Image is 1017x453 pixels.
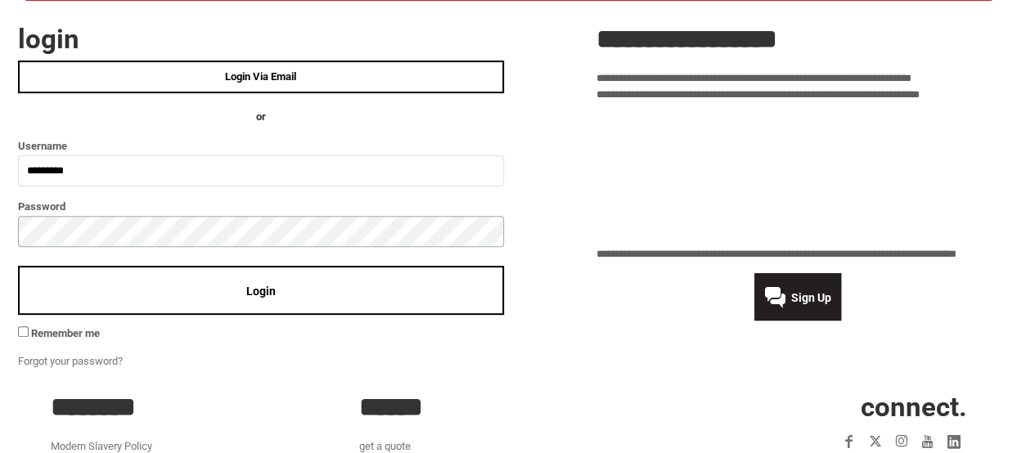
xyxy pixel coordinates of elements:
a: Modern Slavery Policy [51,440,152,452]
input: Remember me [18,326,29,337]
a: get a quote [359,440,411,452]
iframe: Customer reviews powered by Trustpilot [596,114,1000,236]
span: Login Via Email [225,70,296,83]
h4: OR [18,109,504,126]
h2: Login [18,25,504,52]
label: Password [18,197,504,216]
h2: CONNECT. [668,393,966,420]
span: Sign Up [791,291,831,304]
span: Remember me [31,327,100,339]
span: Login [246,285,276,298]
a: Forgot your password? [18,355,123,367]
label: Username [18,137,504,155]
a: Login Via Email [18,61,504,93]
